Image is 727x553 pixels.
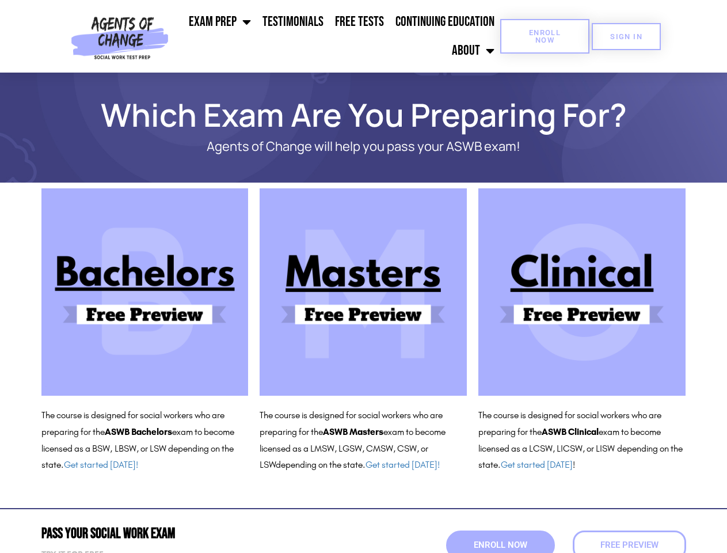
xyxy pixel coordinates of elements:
[276,459,440,470] span: depending on the state.
[519,29,571,44] span: Enroll Now
[36,101,692,128] h1: Which Exam Are You Preparing For?
[183,7,257,36] a: Exam Prep
[390,7,500,36] a: Continuing Education
[501,459,573,470] a: Get started [DATE]
[105,426,172,437] b: ASWB Bachelors
[600,541,659,550] span: Free Preview
[41,527,358,541] h2: Pass Your Social Work Exam
[542,426,599,437] b: ASWB Clinical
[474,541,527,550] span: Enroll Now
[64,459,138,470] a: Get started [DATE]!
[498,459,575,470] span: . !
[592,23,661,50] a: SIGN IN
[260,407,467,474] p: The course is designed for social workers who are preparing for the exam to become licensed as a ...
[41,407,249,474] p: The course is designed for social workers who are preparing for the exam to become licensed as a ...
[173,7,500,65] nav: Menu
[82,139,646,154] p: Agents of Change will help you pass your ASWB exam!
[446,36,500,65] a: About
[478,407,686,474] p: The course is designed for social workers who are preparing for the exam to become licensed as a ...
[366,459,440,470] a: Get started [DATE]!
[323,426,383,437] b: ASWB Masters
[257,7,329,36] a: Testimonials
[500,19,589,54] a: Enroll Now
[610,33,642,40] span: SIGN IN
[329,7,390,36] a: Free Tests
